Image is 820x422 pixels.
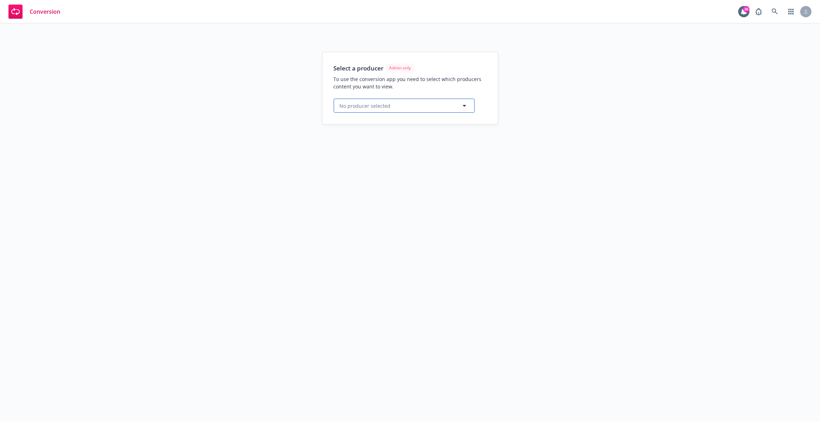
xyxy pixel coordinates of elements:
[334,99,475,113] button: No producer selected
[334,75,487,90] span: To use the conversion app you need to select which producers content you want to view.
[784,5,798,19] a: Switch app
[340,102,391,110] span: No producer selected
[389,65,411,71] span: Admin only
[334,64,384,72] h1: Select a producer
[30,9,60,14] span: Conversion
[752,5,766,19] a: Report a Bug
[768,5,782,19] a: Search
[6,2,63,21] a: Conversion
[743,6,750,12] div: 36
